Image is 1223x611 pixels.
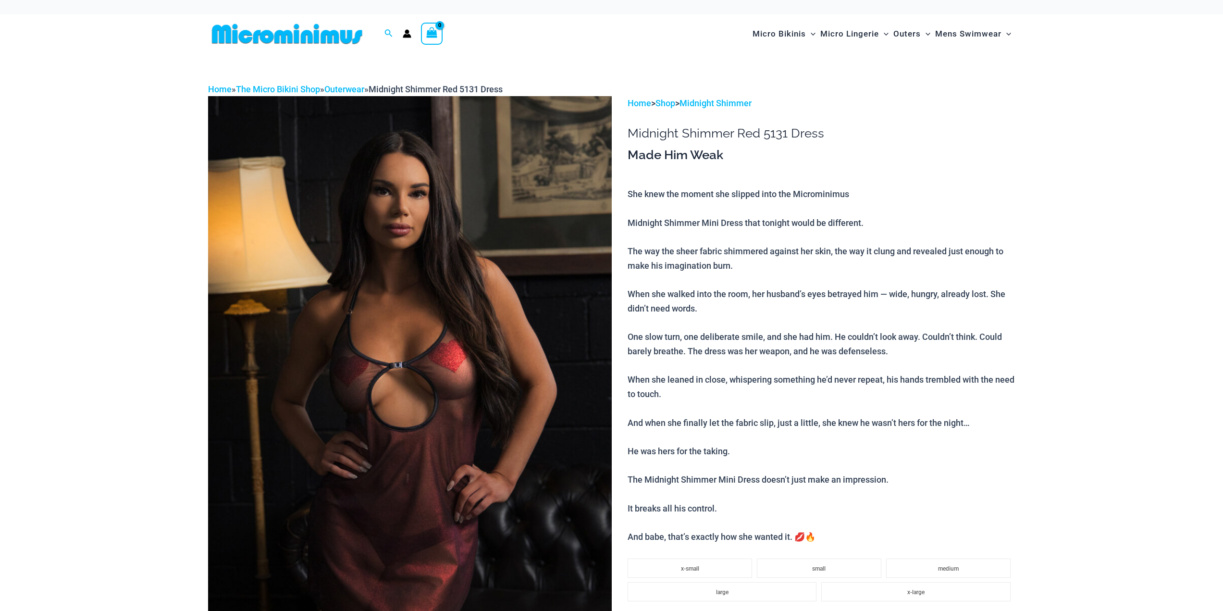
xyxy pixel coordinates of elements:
[655,98,675,108] a: Shop
[208,84,232,94] a: Home
[806,22,815,46] span: Menu Toggle
[893,22,921,46] span: Outers
[757,559,881,578] li: small
[933,19,1013,49] a: Mens SwimwearMenu ToggleMenu Toggle
[907,589,925,596] span: x-large
[384,28,393,40] a: Search icon link
[891,19,933,49] a: OutersMenu ToggleMenu Toggle
[938,565,959,572] span: medium
[628,582,816,601] li: large
[679,98,752,108] a: Midnight Shimmer
[208,23,366,45] img: MM SHOP LOGO FLAT
[628,559,752,578] li: x-small
[818,19,891,49] a: Micro LingerieMenu ToggleMenu Toggle
[369,84,503,94] span: Midnight Shimmer Red 5131 Dress
[628,96,1015,111] p: > >
[812,565,826,572] span: small
[749,18,1015,50] nav: Site Navigation
[921,22,930,46] span: Menu Toggle
[935,22,1001,46] span: Mens Swimwear
[236,84,320,94] a: The Micro Bikini Shop
[716,589,729,596] span: large
[628,98,651,108] a: Home
[820,22,879,46] span: Micro Lingerie
[886,559,1011,578] li: medium
[753,22,806,46] span: Micro Bikinis
[879,22,889,46] span: Menu Toggle
[628,147,1015,163] h3: Made Him Weak
[1001,22,1011,46] span: Menu Toggle
[750,19,818,49] a: Micro BikinisMenu ToggleMenu Toggle
[324,84,364,94] a: Outerwear
[628,126,1015,141] h1: Midnight Shimmer Red 5131 Dress
[208,84,503,94] span: » » »
[681,565,699,572] span: x-small
[421,23,443,45] a: View Shopping Cart, empty
[821,582,1010,601] li: x-large
[628,187,1015,544] p: She knew the moment she slipped into the Microminimus Midnight Shimmer Mini Dress that tonight wo...
[403,29,411,38] a: Account icon link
